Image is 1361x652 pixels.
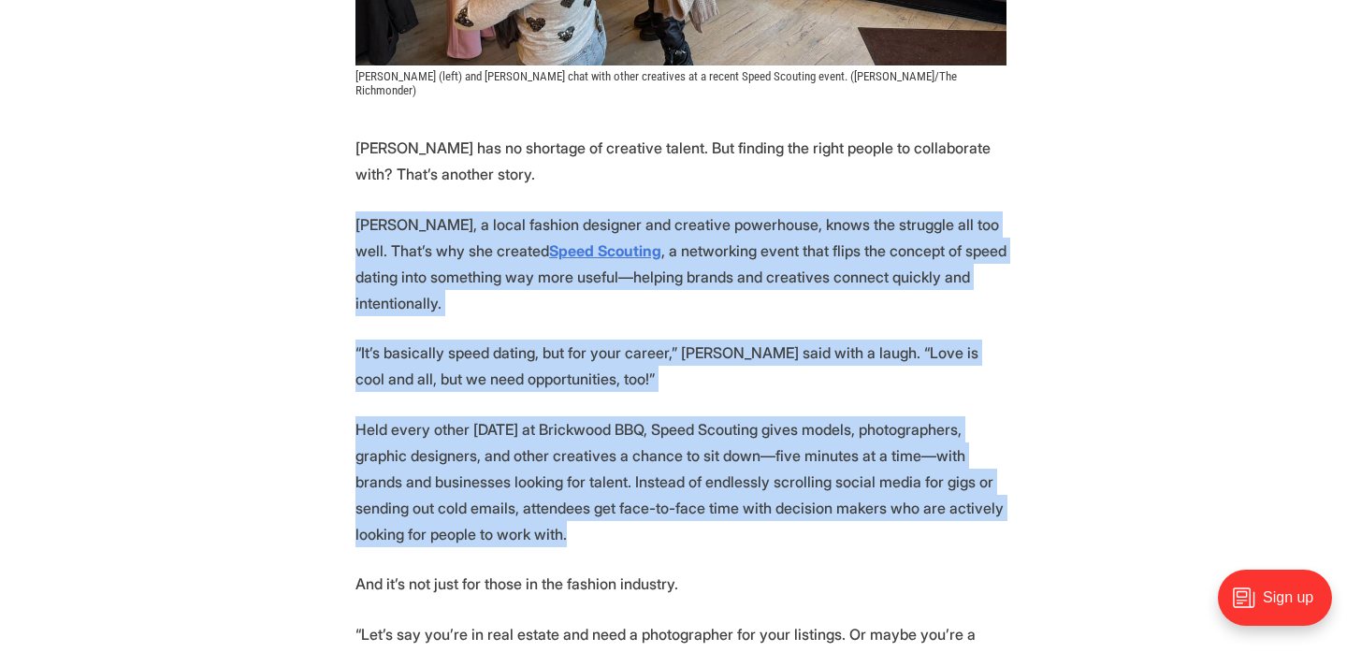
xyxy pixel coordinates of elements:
iframe: portal-trigger [1202,560,1361,652]
p: “It’s basically speed dating, but for your career,” [PERSON_NAME] said with a laugh. “Love is coo... [355,340,1006,392]
p: Held every other [DATE] at Brickwood BBQ, Speed Scouting gives models, photographers, graphic des... [355,416,1006,547]
p: [PERSON_NAME] has no shortage of creative talent. But finding the right people to collaborate wit... [355,135,1006,187]
a: Speed Scouting [549,241,661,260]
p: [PERSON_NAME], a local fashion designer and creative powerhouse, knows the struggle all too well.... [355,211,1006,316]
p: And it’s not just for those in the fashion industry. [355,571,1006,597]
span: [PERSON_NAME] (left) and [PERSON_NAME] chat with other creatives at a recent Speed Scouting event... [355,69,960,97]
